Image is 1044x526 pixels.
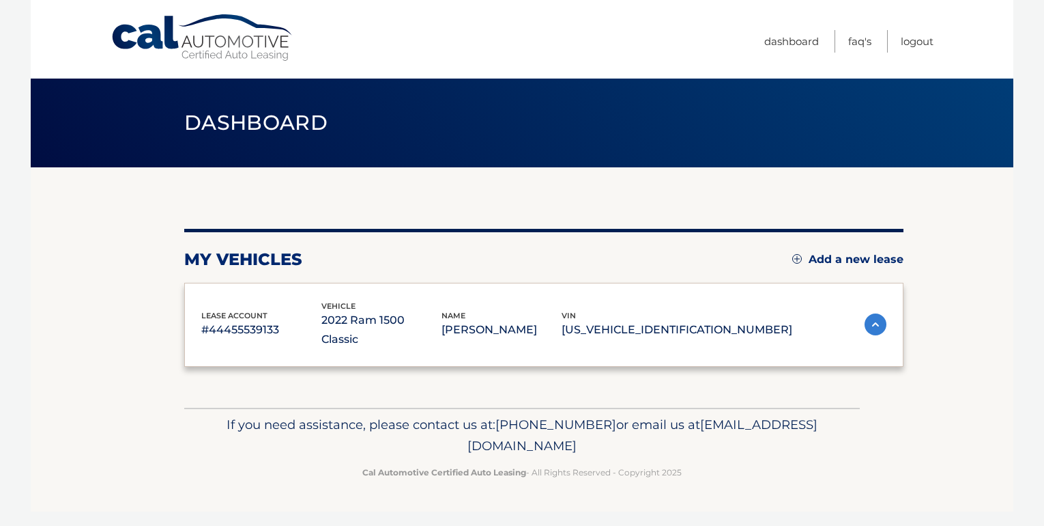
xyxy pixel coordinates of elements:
a: Add a new lease [792,253,903,266]
span: vin [562,311,576,320]
span: name [441,311,465,320]
p: [PERSON_NAME] [441,320,562,340]
span: lease account [201,311,267,320]
a: Logout [901,30,933,53]
p: [US_VEHICLE_IDENTIFICATION_NUMBER] [562,320,792,340]
a: Cal Automotive [111,14,295,62]
span: [PHONE_NUMBER] [495,417,616,432]
img: accordion-active.svg [865,314,886,335]
a: Dashboard [764,30,819,53]
span: vehicle [321,301,356,311]
a: FAQ's [848,30,871,53]
img: add.svg [792,254,802,264]
p: - All Rights Reserved - Copyright 2025 [193,465,851,480]
strong: Cal Automotive Certified Auto Leasing [362,467,526,477]
p: If you need assistance, please contact us at: or email us at [193,414,851,458]
p: #44455539133 [201,320,321,340]
span: Dashboard [184,110,328,135]
h2: my vehicles [184,249,302,270]
p: 2022 Ram 1500 Classic [321,311,441,349]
